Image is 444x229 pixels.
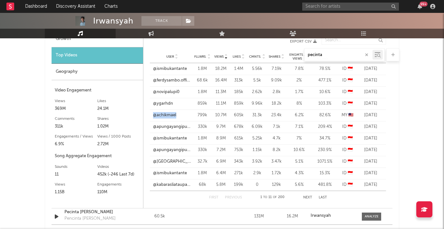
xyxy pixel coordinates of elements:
div: 1.15B [55,188,97,196]
a: @kabarasliataupalsu [153,182,191,188]
div: Shares [97,115,140,123]
div: 1071.5 % [314,158,336,165]
div: 678k [231,124,246,130]
div: 5.25k [249,135,265,142]
div: 32.7k [194,158,210,165]
div: 99 + [420,2,428,6]
div: Growth [52,31,143,47]
div: 209.4 % [314,124,336,130]
button: Track [141,16,182,26]
div: 1.8M [194,66,210,72]
div: 7 % [288,135,310,142]
div: Engagements [97,181,140,188]
div: 103.3 % [314,100,336,107]
div: 1.8M [194,89,210,95]
div: Likes [97,97,140,105]
div: 23.4k [268,112,285,119]
div: [DATE] [359,66,383,72]
div: 859k [231,100,246,107]
div: [DATE] [359,147,383,153]
div: 68k [194,182,210,188]
span: 🇮🇩 [348,125,353,129]
div: Pecinta [PERSON_NAME] [64,209,132,215]
div: 11 [55,171,97,178]
a: @ismibukantante [153,135,187,142]
span: 🇮🇩 [348,90,353,94]
div: 15.3 % [314,170,336,177]
span: 🇮🇩 [348,148,353,152]
a: @apungayangipung [153,124,191,130]
a: @ferdysambo.official [153,77,191,84]
div: 2.9k [249,170,265,177]
div: 1.8M [194,135,210,142]
a: @novipalupi0 [153,89,179,95]
div: ID [339,77,355,84]
div: Song Aggregate Engagement [55,152,140,160]
div: 6.9M [214,158,228,165]
div: 1.4M [231,66,246,72]
div: ID [339,100,355,107]
div: 110M [97,188,140,196]
div: 330k [194,124,210,130]
div: ID [339,182,355,188]
div: 199k [231,182,246,188]
strong: Irwansyah [311,214,331,218]
div: ID [339,135,355,142]
div: 6.09k [249,124,265,130]
div: 34.7 % [314,135,336,142]
div: 5.8M [214,182,228,188]
span: 🇮🇩 [348,159,353,164]
span: 🇮🇩 [348,171,353,175]
div: 477.1 % [314,77,336,84]
div: 6.2 % [288,112,310,119]
div: 18.2k [268,100,285,107]
div: 60.5k [145,213,175,220]
div: ID [339,147,355,153]
span: to [263,196,267,199]
span: 🇮🇩 [348,78,353,82]
div: 452k (-246 Last 7d) [97,171,140,178]
div: [DATE] [359,182,383,188]
button: First [209,196,218,199]
button: Last [319,196,327,199]
div: 1.72k [268,170,285,177]
div: [DATE] [359,124,383,130]
div: 4.7k [268,135,285,142]
div: 313k [231,77,246,84]
div: 7.2M [214,147,228,153]
div: 6.4M [214,170,228,177]
div: 1 11 200 [255,194,290,201]
div: 16.4M [214,77,228,84]
div: Comments [55,115,97,123]
div: ID [339,158,355,165]
div: 2.72M [97,140,140,148]
div: 68.6k [194,77,210,84]
div: 131M [244,213,274,220]
div: Irwansyah [93,16,133,26]
a: Irwansyah [311,214,355,218]
div: 859k [194,100,210,107]
div: 2 % [288,77,310,84]
div: 3.92k [249,158,265,165]
div: 5.5k [249,77,265,84]
span: 🇮🇩 [348,101,353,106]
a: @ygarhdn [153,100,173,107]
div: ID [339,89,355,95]
div: 7.19k [268,66,285,72]
div: 330k [194,147,210,153]
div: Views [55,181,97,188]
div: 1.8M [194,170,210,177]
button: 99+ [418,4,422,9]
div: 8.9M [214,135,228,142]
div: 18.2M [214,66,228,72]
div: ID [339,170,355,177]
a: @apungayangipung [153,147,191,153]
div: 10.6 % [288,147,310,153]
div: 481.8 % [314,182,336,188]
button: Previous [225,196,242,199]
div: Pencinta [PERSON_NAME] [64,215,116,222]
div: Views [55,97,97,105]
div: 1.02M [97,123,140,130]
div: 9.09k [268,77,285,84]
div: Engagements / Views [55,133,97,140]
